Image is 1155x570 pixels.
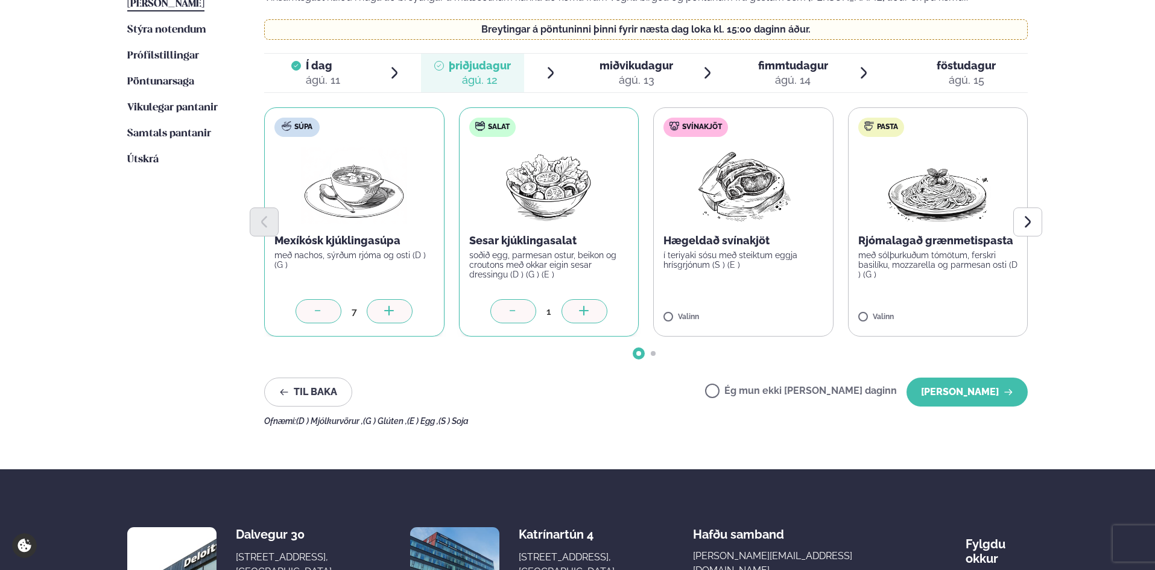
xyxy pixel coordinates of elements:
[600,59,673,72] span: miðvikudagur
[127,77,194,87] span: Pöntunarsaga
[1013,207,1042,236] button: Next slide
[127,154,159,165] span: Útskrá
[127,103,218,113] span: Vikulegar pantanir
[296,416,363,426] span: (D ) Mjólkurvörur ,
[341,305,367,318] div: 7
[758,59,828,72] span: fimmtudagur
[758,73,828,87] div: ágú. 14
[519,527,615,542] div: Katrínartún 4
[937,73,996,87] div: ágú. 15
[274,233,434,248] p: Mexíkósk kjúklingasúpa
[236,527,332,542] div: Dalvegur 30
[127,49,199,63] a: Prófílstillingar
[690,147,797,224] img: Pork-Meat.png
[12,533,37,558] a: Cookie settings
[864,121,874,131] img: pasta.svg
[127,25,206,35] span: Stýra notendum
[937,59,996,72] span: föstudagur
[127,127,211,141] a: Samtals pantanir
[127,23,206,37] a: Stýra notendum
[651,351,656,356] span: Go to slide 2
[127,75,194,89] a: Pöntunarsaga
[264,416,1028,426] div: Ofnæmi:
[264,378,352,407] button: Til baka
[858,233,1018,248] p: Rjómalagað grænmetispasta
[669,121,679,131] img: pork.svg
[407,416,438,426] span: (E ) Egg ,
[449,73,511,87] div: ágú. 12
[127,101,218,115] a: Vikulegar pantanir
[877,122,898,132] span: Pasta
[306,73,340,87] div: ágú. 11
[536,305,562,318] div: 1
[469,233,629,248] p: Sesar kjúklingasalat
[301,147,407,224] img: Soup.png
[475,121,485,131] img: salad.svg
[966,527,1028,566] div: Fylgdu okkur
[663,250,823,270] p: í teriyaki sósu með steiktum eggja hrísgrjónum (S ) (E )
[858,250,1018,279] p: með sólþurkuðum tómötum, ferskri basilíku, mozzarella og parmesan osti (D ) (G )
[282,121,291,131] img: soup.svg
[682,122,722,132] span: Svínakjöt
[469,250,629,279] p: soðið egg, parmesan ostur, beikon og croutons með okkar eigin sesar dressingu (D ) (G ) (E )
[438,416,469,426] span: (S ) Soja
[449,59,511,72] span: þriðjudagur
[274,250,434,270] p: með nachos, sýrðum rjóma og osti (D ) (G )
[250,207,279,236] button: Previous slide
[127,153,159,167] a: Útskrá
[127,128,211,139] span: Samtals pantanir
[663,233,823,248] p: Hægeldað svínakjöt
[277,25,1016,34] p: Breytingar á pöntuninni þinni fyrir næsta dag loka kl. 15:00 daginn áður.
[636,351,641,356] span: Go to slide 1
[306,59,340,73] span: Í dag
[495,147,602,224] img: Salad.png
[885,147,991,224] img: Spagetti.png
[363,416,407,426] span: (G ) Glúten ,
[693,518,784,542] span: Hafðu samband
[600,73,673,87] div: ágú. 13
[294,122,312,132] span: Súpa
[127,51,199,61] span: Prófílstillingar
[907,378,1028,407] button: [PERSON_NAME]
[488,122,510,132] span: Salat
